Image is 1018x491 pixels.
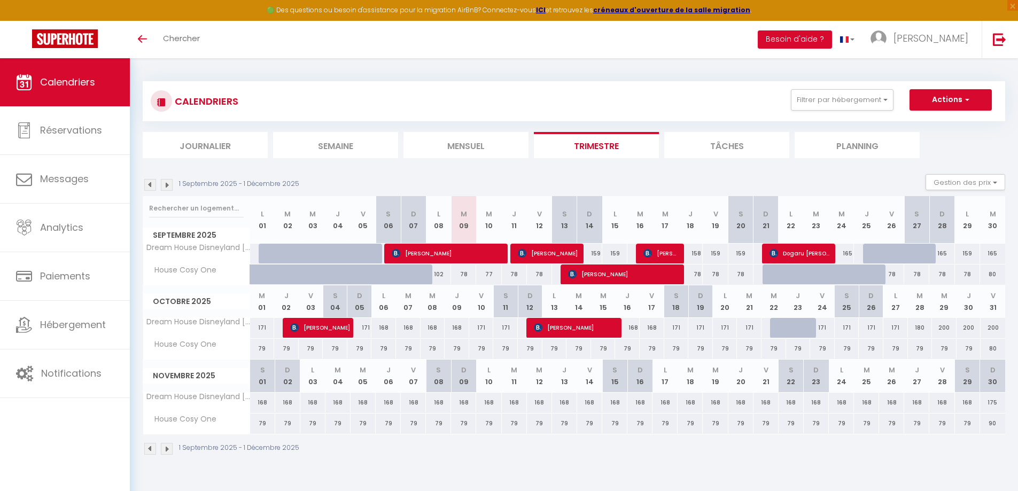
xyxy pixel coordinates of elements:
[537,209,542,219] abbr: V
[914,209,919,219] abbr: S
[274,285,299,318] th: 02
[664,318,689,338] div: 171
[662,209,669,219] abbr: M
[527,360,552,392] th: 12
[299,285,323,318] th: 03
[664,339,689,358] div: 79
[149,199,244,218] input: Rechercher un logement...
[615,318,640,338] div: 168
[678,196,703,244] th: 18
[376,196,401,244] th: 06
[966,209,969,219] abbr: L
[493,318,518,338] div: 171
[461,209,467,219] abbr: M
[451,264,476,284] div: 78
[250,318,275,338] div: 171
[698,291,703,301] abbr: D
[728,264,753,284] div: 78
[476,264,501,284] div: 77
[602,196,627,244] th: 15
[536,365,542,375] abbr: M
[502,360,527,392] th: 11
[939,209,945,219] abbr: D
[967,291,971,301] abbr: J
[40,318,106,331] span: Hébergement
[396,318,421,338] div: 168
[779,196,804,244] th: 22
[859,339,883,358] div: 79
[396,285,421,318] th: 07
[284,291,289,301] abbr: J
[980,244,1005,263] div: 165
[351,360,376,392] th: 05
[883,339,908,358] div: 79
[829,196,854,244] th: 24
[143,132,268,158] li: Journalier
[929,360,954,392] th: 28
[336,209,340,219] abbr: J
[591,339,616,358] div: 79
[179,179,299,189] p: 1 Septembre 2025 - 1 Décembre 2025
[840,365,843,375] abbr: L
[357,291,362,301] abbr: D
[789,209,792,219] abbr: L
[957,285,981,318] th: 30
[753,360,779,392] th: 21
[518,243,578,263] span: [PERSON_NAME]
[713,318,737,338] div: 171
[486,209,492,219] abbr: M
[910,89,992,111] button: Actions
[421,339,445,358] div: 79
[908,339,932,358] div: 79
[703,264,728,284] div: 78
[386,365,391,375] abbr: J
[436,365,441,375] abbr: S
[503,291,508,301] abbr: S
[426,196,451,244] th: 08
[479,291,484,301] abbr: V
[854,360,879,392] th: 25
[688,285,713,318] th: 19
[396,339,421,358] div: 79
[593,5,750,14] a: créneaux d'ouverture de la salle migration
[347,339,372,358] div: 79
[678,360,703,392] th: 18
[284,209,291,219] abbr: M
[392,243,503,263] span: [PERSON_NAME]
[786,339,811,358] div: 79
[786,285,811,318] th: 23
[981,339,1005,358] div: 80
[275,196,300,244] th: 02
[40,123,102,137] span: Réservations
[763,209,768,219] abbr: D
[259,291,265,301] abbr: M
[285,365,290,375] abbr: D
[664,365,667,375] abbr: L
[602,360,627,392] th: 15
[728,196,753,244] th: 20
[426,360,451,392] th: 08
[615,285,640,318] th: 16
[145,318,252,326] span: Dream House Disneyland [GEOGRAPHIC_DATA]
[640,339,664,358] div: 79
[437,209,440,219] abbr: L
[493,285,518,318] th: 11
[351,196,376,244] th: 05
[829,360,854,392] th: 24
[445,285,469,318] th: 09
[299,339,323,358] div: 79
[445,339,469,358] div: 79
[527,264,552,284] div: 78
[955,360,980,392] th: 29
[796,291,800,301] abbr: J
[804,360,829,392] th: 23
[640,285,664,318] th: 17
[518,339,542,358] div: 79
[993,33,1006,46] img: logout
[347,285,372,318] th: 05
[678,264,703,284] div: 78
[904,196,929,244] th: 27
[789,365,794,375] abbr: S
[813,365,819,375] abbr: D
[360,365,366,375] abbr: M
